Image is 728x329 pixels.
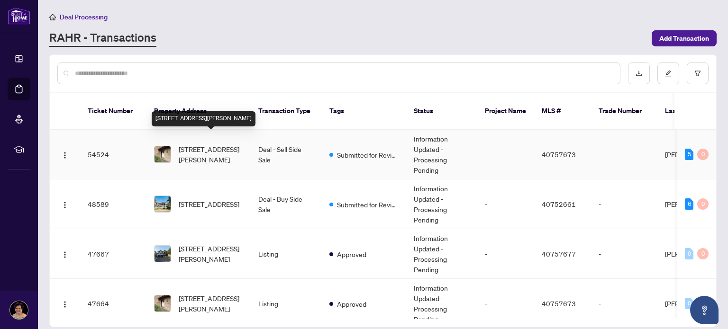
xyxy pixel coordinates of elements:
td: 48589 [80,179,146,229]
div: 0 [697,149,709,160]
span: [STREET_ADDRESS][PERSON_NAME] [179,293,243,314]
span: Submitted for Review [337,199,399,210]
button: Logo [57,147,73,162]
td: - [591,130,657,179]
div: 6 [685,198,693,210]
td: Information Updated - Processing Pending [406,279,477,329]
span: Approved [337,249,366,259]
td: Information Updated - Processing Pending [406,179,477,229]
span: 40752661 [542,200,576,208]
img: Logo [61,151,69,159]
span: Add Transaction [659,31,709,46]
a: RAHR - Transactions [49,30,156,47]
span: [STREET_ADDRESS] [179,199,239,209]
button: filter [687,62,709,84]
span: 40757673 [542,299,576,308]
div: [STREET_ADDRESS][PERSON_NAME] [152,111,255,126]
td: - [477,279,534,329]
span: 40757677 [542,249,576,258]
th: Tags [322,93,406,130]
td: - [477,130,534,179]
img: thumbnail-img [155,295,171,311]
td: 47664 [80,279,146,329]
div: 5 [685,149,693,160]
td: - [591,229,657,279]
img: Logo [61,201,69,209]
button: Logo [57,296,73,311]
img: logo [8,7,30,25]
img: Logo [61,301,69,308]
th: Status [406,93,477,130]
td: - [477,179,534,229]
th: Project Name [477,93,534,130]
td: Listing [251,229,322,279]
span: home [49,14,56,20]
span: 40757673 [542,150,576,159]
button: Logo [57,246,73,261]
td: - [591,179,657,229]
td: Deal - Buy Side Sale [251,179,322,229]
span: Deal Processing [60,13,108,21]
div: 0 [685,298,693,309]
span: Approved [337,299,366,309]
td: - [591,279,657,329]
span: edit [665,70,672,77]
td: - [477,229,534,279]
button: Open asap [690,296,719,324]
div: 0 [685,248,693,259]
td: Information Updated - Processing Pending [406,130,477,179]
div: 0 [697,248,709,259]
td: Listing [251,279,322,329]
div: 0 [697,198,709,210]
span: [STREET_ADDRESS][PERSON_NAME] [179,243,243,264]
img: Logo [61,251,69,258]
th: Trade Number [591,93,657,130]
button: download [628,62,650,84]
span: download [636,70,642,77]
td: Deal - Sell Side Sale [251,130,322,179]
span: [STREET_ADDRESS][PERSON_NAME] [179,144,243,165]
button: Add Transaction [652,30,717,46]
img: Profile Icon [10,301,28,319]
span: Submitted for Review [337,150,399,160]
th: Transaction Type [251,93,322,130]
img: thumbnail-img [155,246,171,262]
td: Information Updated - Processing Pending [406,229,477,279]
img: thumbnail-img [155,196,171,212]
span: filter [694,70,701,77]
button: Logo [57,196,73,212]
th: Ticket Number [80,93,146,130]
img: thumbnail-img [155,146,171,162]
td: 54524 [80,130,146,179]
th: Property Address [146,93,251,130]
td: 47667 [80,229,146,279]
th: MLS # [534,93,591,130]
button: edit [657,62,679,84]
